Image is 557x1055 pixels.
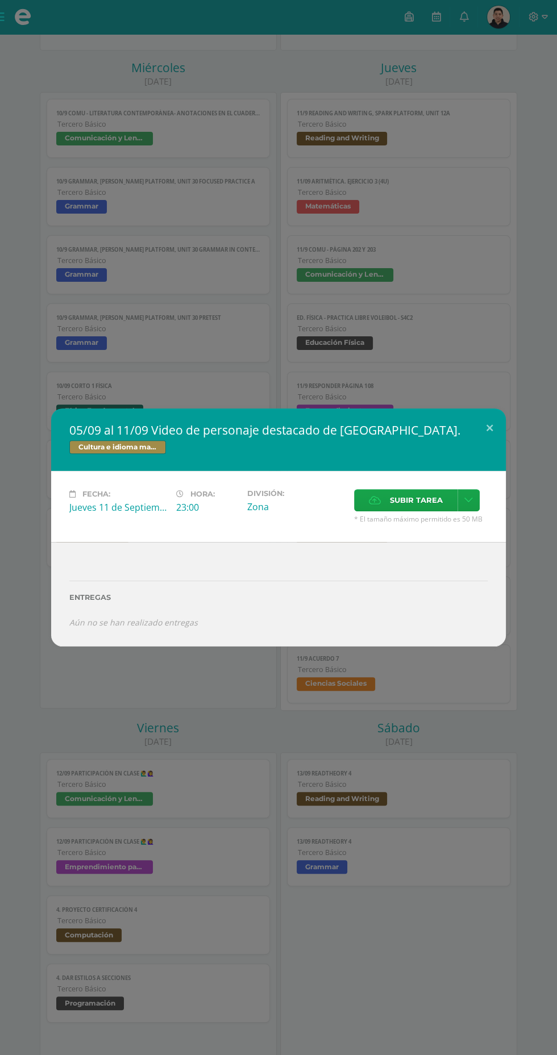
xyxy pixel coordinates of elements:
div: Jueves 11 de Septiembre [69,501,167,514]
span: Hora: [190,490,215,498]
h2: 05/09 al 11/09 Video de personaje destacado de [GEOGRAPHIC_DATA]. [69,422,488,438]
label: Entregas [69,593,488,602]
span: Fecha: [82,490,110,498]
div: 23:00 [176,501,238,514]
span: Cultura e idioma maya [69,440,166,454]
span: Subir tarea [390,490,443,511]
div: Zona [247,501,345,513]
i: Aún no se han realizado entregas [69,617,198,628]
button: Close (Esc) [473,408,506,447]
span: * El tamaño máximo permitido es 50 MB [354,514,488,524]
label: División: [247,489,345,498]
